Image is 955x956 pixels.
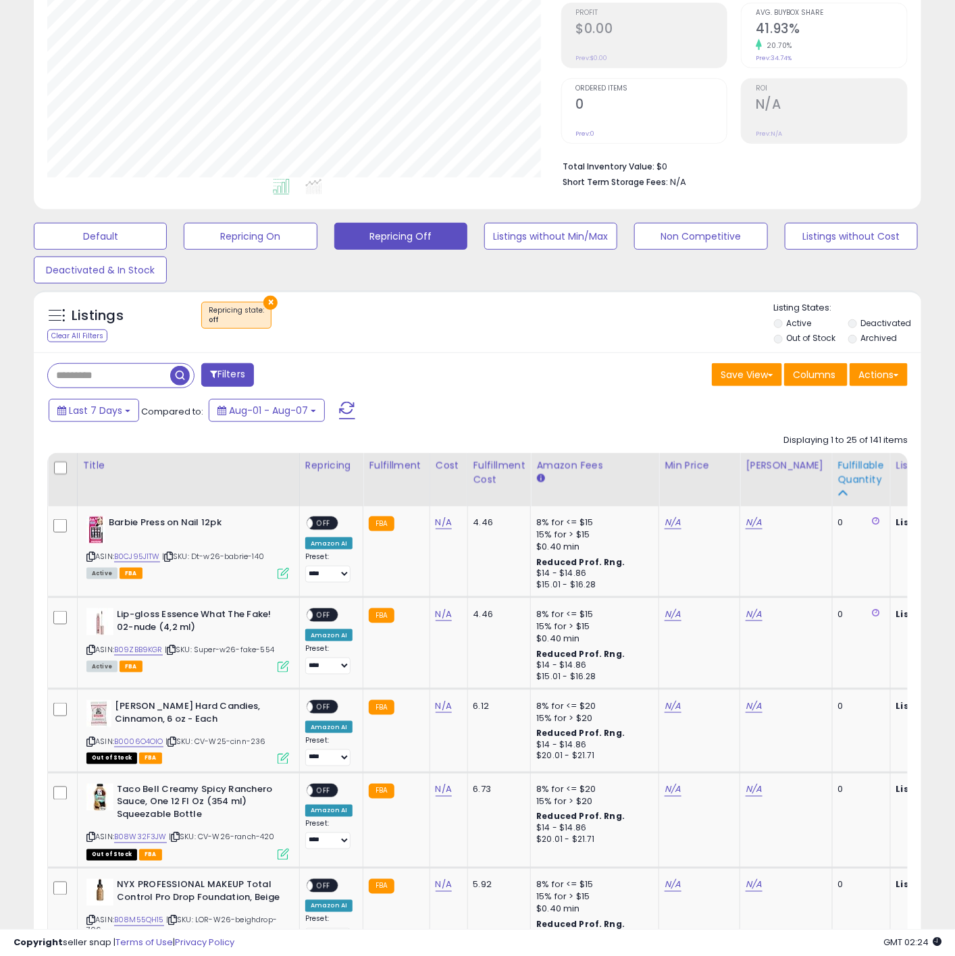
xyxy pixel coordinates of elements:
button: Default [34,223,167,250]
small: FBA [369,879,394,894]
span: FBA [120,568,143,579]
div: ASIN: [86,879,289,951]
a: Privacy Policy [175,936,234,949]
small: Prev: 34.74% [756,54,792,62]
div: $14 - $14.86 [536,660,648,671]
h2: N/A [756,97,907,115]
div: $14 - $14.86 [536,823,648,834]
span: All listings that are currently out of stock and unavailable for purchase on Amazon [86,753,137,764]
a: N/A [665,699,681,713]
span: All listings currently available for purchase on Amazon [86,661,118,672]
b: Lip-gloss Essence What The Fake! 02-nude (4,2 ml) [117,608,281,637]
div: 6.12 [473,700,521,712]
div: [PERSON_NAME] [746,458,826,473]
button: Deactivated & In Stock [34,257,167,284]
span: N/A [671,176,687,188]
span: | SKU: CV-W25-cinn-236 [165,736,266,747]
small: Prev: $0.00 [576,54,608,62]
div: Preset: [305,644,353,674]
a: Terms of Use [115,936,173,949]
div: 6.73 [473,784,521,796]
a: N/A [436,516,452,529]
span: | SKU: LOR-W26-beighdrop-706 [86,915,277,935]
div: 15% for > $20 [536,796,648,808]
small: FBA [369,784,394,799]
span: All listings that are currently out of stock and unavailable for purchase on Amazon [86,849,137,861]
div: Fulfillable Quantity [838,458,885,487]
div: ASIN: [86,516,289,578]
div: Amazon AI [305,721,353,733]
a: N/A [746,878,762,892]
span: FBA [139,849,162,861]
button: Actions [850,363,908,386]
p: Listing States: [774,302,921,315]
div: Preset: [305,736,353,766]
span: ROI [756,85,907,92]
div: 0 [838,700,880,712]
label: Archived [860,332,897,344]
button: Listings without Min/Max [484,223,617,250]
div: $0.40 min [536,903,648,915]
div: Amazon Fees [536,458,653,473]
span: All listings currently available for purchase on Amazon [86,568,118,579]
div: $15.01 - $16.28 [536,671,648,683]
span: FBA [139,753,162,764]
div: 8% for <= $20 [536,700,648,712]
div: 15% for > $15 [536,891,648,903]
span: | SKU: CV-W26-ranch-420 [169,832,275,843]
b: Total Inventory Value: [563,161,655,172]
span: OFF [313,518,334,529]
button: Aug-01 - Aug-07 [209,399,325,422]
button: Repricing On [184,223,317,250]
a: B0CJ95J1TW [114,551,160,562]
b: Barbie Press on Nail 12pk [109,516,273,533]
button: Listings without Cost [785,223,918,250]
div: Clear All Filters [47,329,107,342]
li: $0 [563,157,898,174]
a: N/A [665,516,681,529]
div: 15% for > $15 [536,620,648,633]
a: B08W32F3JW [114,832,167,843]
div: 15% for > $20 [536,712,648,724]
div: Amazon AI [305,805,353,817]
div: 8% for <= $20 [536,784,648,796]
div: 15% for > $15 [536,529,648,541]
a: B09ZBB9KGR [114,644,163,656]
a: N/A [436,608,452,621]
h2: $0.00 [576,21,727,39]
div: Repricing [305,458,357,473]
div: Displaying 1 to 25 of 141 items [783,434,908,447]
div: Preset: [305,552,353,583]
a: B08M55QH15 [114,915,164,926]
a: N/A [436,699,452,713]
span: Compared to: [141,405,203,418]
a: N/A [436,783,452,797]
img: 21QJJGJnzML._SL40_.jpg [86,608,113,635]
span: Profit [576,9,727,17]
div: $15.01 - $16.28 [536,579,648,591]
div: Title [83,458,294,473]
small: 20.70% [762,41,792,51]
b: Reduced Prof. Rng. [536,648,625,660]
div: 0 [838,879,880,891]
span: | SKU: Super-w26-fake-554 [165,644,274,655]
div: $14 - $14.86 [536,739,648,751]
div: 5.92 [473,879,521,891]
button: Non Competitive [634,223,767,250]
h5: Listings [72,307,124,325]
img: 41uJOyCPK4L._SL40_.jpg [86,784,113,811]
span: Aug-01 - Aug-07 [229,404,308,417]
div: $0.40 min [536,541,648,553]
div: 0 [838,784,880,796]
img: 51ObZFZ5g5L._SL40_.jpg [86,700,111,727]
div: ASIN: [86,784,289,859]
span: FBA [120,661,143,672]
span: Last 7 Days [69,404,122,417]
strong: Copyright [14,936,63,949]
div: 0 [838,516,880,529]
a: N/A [665,608,681,621]
div: 8% for <= $15 [536,608,648,620]
label: Out of Stock [786,332,835,344]
div: 8% for <= $15 [536,516,648,529]
div: Fulfillment Cost [473,458,525,487]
